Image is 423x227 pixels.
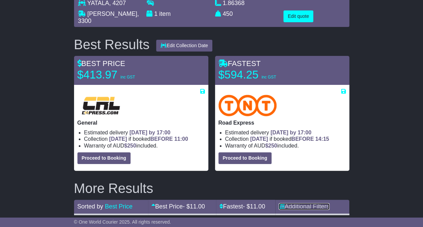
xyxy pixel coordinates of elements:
[156,40,212,52] button: Edit Collection Date
[71,37,153,52] div: Best Results
[190,203,205,210] span: 11.00
[261,75,276,79] span: inc GST
[315,136,329,142] span: 14:15
[109,136,188,142] span: if booked
[218,68,303,82] p: $594.25
[159,10,171,17] span: item
[265,143,277,149] span: $
[219,203,265,210] a: Fastest- $11.00
[243,203,265,210] span: - $
[279,203,329,210] a: Additional Filters
[74,219,171,225] span: © One World Courier 2025. All rights reserved.
[154,10,157,17] span: 1
[84,136,205,142] li: Collection
[250,203,265,210] span: 11.00
[120,75,135,79] span: inc GST
[174,136,188,142] span: 11:00
[78,10,139,25] span: , 3300
[84,129,205,136] li: Estimated delivery
[77,152,131,164] button: Proceed to Booking
[150,136,173,142] span: BEFORE
[225,129,346,136] li: Estimated delivery
[77,203,103,210] span: Sorted by
[218,95,277,116] img: TNT Domestic: Road Express
[77,59,125,68] span: BEST PRICE
[218,120,346,126] p: Road Express
[225,136,346,142] li: Collection
[109,136,127,142] span: [DATE]
[151,203,205,210] a: Best Price- $11.00
[271,130,312,135] span: [DATE] by 17:00
[127,143,136,149] span: 250
[77,95,125,116] img: CRL: General
[250,136,268,142] span: [DATE]
[223,10,233,17] span: 450
[74,181,349,196] h2: More Results
[268,143,277,149] span: 250
[124,143,136,149] span: $
[77,120,205,126] p: General
[218,59,261,68] span: FASTEST
[225,142,346,149] li: Warranty of AUD included.
[291,136,314,142] span: BEFORE
[283,10,313,22] button: Edit quote
[250,136,329,142] span: if booked
[105,203,133,210] a: Best Price
[218,152,272,164] button: Proceed to Booking
[183,203,205,210] span: - $
[87,10,137,17] span: [PERSON_NAME]
[84,142,205,149] li: Warranty of AUD included.
[130,130,171,135] span: [DATE] by 17:00
[77,68,162,82] p: $413.97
